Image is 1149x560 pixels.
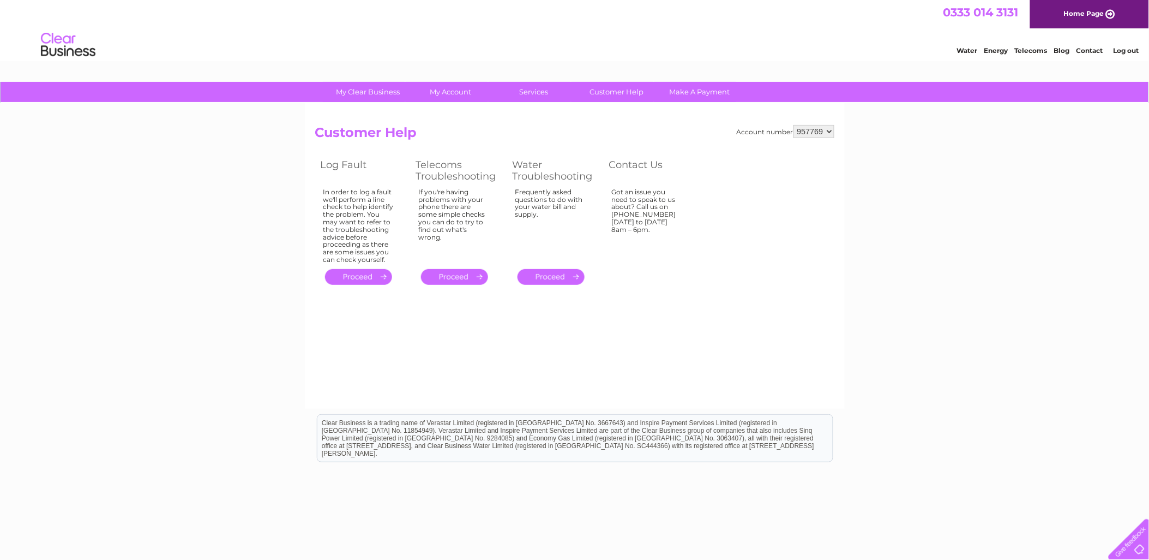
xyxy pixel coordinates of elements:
a: Log out [1113,46,1139,55]
h2: Customer Help [315,125,834,146]
a: . [518,269,585,285]
th: Water Troubleshooting [507,156,604,185]
a: . [325,269,392,285]
img: logo.png [40,28,96,62]
th: Log Fault [315,156,411,185]
a: My Clear Business [323,82,413,102]
th: Telecoms Troubleshooting [411,156,507,185]
div: In order to log a fault we'll perform a line check to help identify the problem. You may want to ... [323,188,394,264]
a: Energy [984,46,1008,55]
div: Frequently asked questions to do with your water bill and supply. [515,188,587,259]
div: Clear Business is a trading name of Verastar Limited (registered in [GEOGRAPHIC_DATA] No. 3667643... [317,6,833,53]
div: Got an issue you need to speak to us about? Call us on [PHONE_NUMBER] [DATE] to [DATE] 8am – 6pm. [612,188,683,259]
div: If you're having problems with your phone there are some simple checks you can do to try to find ... [419,188,491,259]
a: Water [957,46,978,55]
a: Customer Help [572,82,661,102]
a: Services [489,82,579,102]
a: Make A Payment [654,82,744,102]
a: My Account [406,82,496,102]
div: Account number [737,125,834,138]
a: Blog [1054,46,1070,55]
a: . [421,269,488,285]
a: 0333 014 3131 [943,5,1019,19]
a: Telecoms [1015,46,1048,55]
th: Contact Us [604,156,699,185]
a: Contact [1076,46,1103,55]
